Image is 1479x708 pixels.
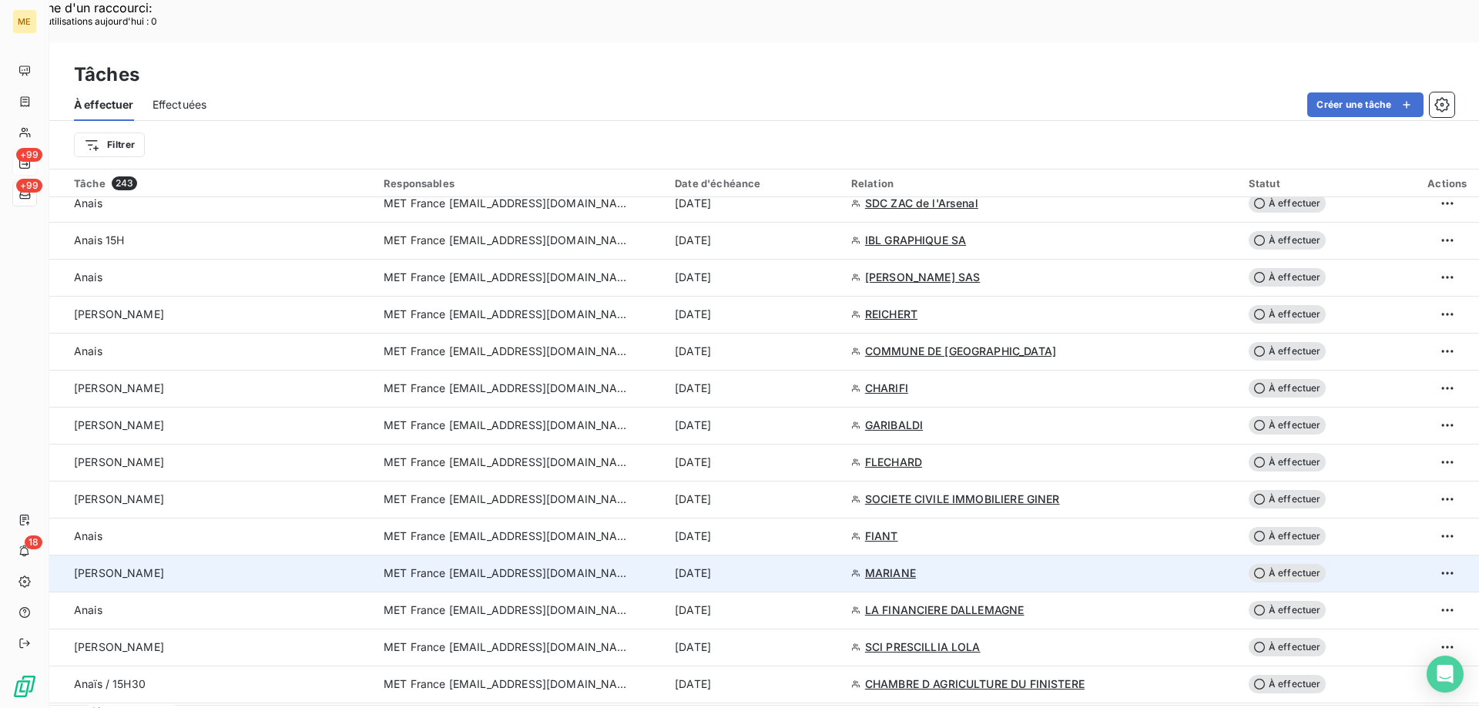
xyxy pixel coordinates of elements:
[384,455,630,470] span: MET France [EMAIL_ADDRESS][DOMAIN_NAME]
[12,674,37,699] img: Logo LeanPay
[1249,231,1326,250] span: À effectuer
[74,640,164,653] span: [PERSON_NAME]
[1249,194,1326,213] span: À effectuer
[74,61,139,89] h3: Tâches
[1249,379,1326,398] span: À effectuer
[74,176,365,190] div: Tâche
[1249,177,1407,190] div: Statut
[153,97,207,112] span: Effectuées
[1249,416,1326,435] span: À effectuer
[675,455,711,470] span: [DATE]
[1249,638,1326,656] span: À effectuer
[675,418,711,433] span: [DATE]
[384,307,630,322] span: MET France [EMAIL_ADDRESS][DOMAIN_NAME]
[865,528,898,544] span: FIANT
[675,177,833,190] div: Date d'échéance
[74,455,164,468] span: [PERSON_NAME]
[1249,564,1326,582] span: À effectuer
[1249,305,1326,324] span: À effectuer
[865,492,1060,507] span: SOCIETE CIVILE IMMOBILIERE GINER
[384,344,630,359] span: MET France [EMAIL_ADDRESS][DOMAIN_NAME]
[25,535,42,549] span: 18
[675,233,711,248] span: [DATE]
[1427,656,1464,693] div: Open Intercom Messenger
[384,233,630,248] span: MET France [EMAIL_ADDRESS][DOMAIN_NAME]
[865,381,908,396] span: CHARIFI
[675,307,711,322] span: [DATE]
[74,307,164,320] span: [PERSON_NAME]
[74,492,164,505] span: [PERSON_NAME]
[74,270,102,284] span: Anais
[865,455,922,470] span: FLECHARD
[1307,92,1424,117] button: Créer une tâche
[384,602,630,618] span: MET France [EMAIL_ADDRESS][DOMAIN_NAME]
[16,179,42,193] span: +99
[74,603,102,616] span: Anais
[384,639,630,655] span: MET France [EMAIL_ADDRESS][DOMAIN_NAME]
[1424,177,1470,190] div: Actions
[74,529,102,542] span: Anais
[74,196,102,210] span: Anais
[865,307,917,322] span: REICHERT
[16,148,42,162] span: +99
[675,565,711,581] span: [DATE]
[865,639,981,655] span: SCI PRESCILLIA LOLA
[74,381,164,394] span: [PERSON_NAME]
[384,381,630,396] span: MET France [EMAIL_ADDRESS][DOMAIN_NAME]
[865,233,966,248] span: IBL GRAPHIQUE SA
[1249,490,1326,508] span: À effectuer
[865,602,1025,618] span: LA FINANCIERE DALLEMAGNE
[675,602,711,618] span: [DATE]
[865,270,981,285] span: [PERSON_NAME] SAS
[865,676,1085,692] span: CHAMBRE D AGRICULTURE DU FINISTERE
[112,176,137,190] span: 243
[675,344,711,359] span: [DATE]
[384,270,630,285] span: MET France [EMAIL_ADDRESS][DOMAIN_NAME]
[74,566,164,579] span: [PERSON_NAME]
[675,639,711,655] span: [DATE]
[865,418,923,433] span: GARIBALDI
[675,381,711,396] span: [DATE]
[1249,675,1326,693] span: À effectuer
[675,528,711,544] span: [DATE]
[384,177,656,190] div: Responsables
[74,418,164,431] span: [PERSON_NAME]
[851,177,1230,190] div: Relation
[675,270,711,285] span: [DATE]
[74,233,124,247] span: Anais 15H
[74,677,146,690] span: Anaïs / 15H30
[384,418,630,433] span: MET France [EMAIL_ADDRESS][DOMAIN_NAME]
[384,528,630,544] span: MET France [EMAIL_ADDRESS][DOMAIN_NAME]
[384,196,630,211] span: MET France [EMAIL_ADDRESS][DOMAIN_NAME]
[1249,601,1326,619] span: À effectuer
[1249,342,1326,361] span: À effectuer
[74,344,102,357] span: Anais
[74,97,134,112] span: À effectuer
[675,196,711,211] span: [DATE]
[74,133,145,157] button: Filtrer
[384,565,630,581] span: MET France [EMAIL_ADDRESS][DOMAIN_NAME]
[1249,268,1326,287] span: À effectuer
[675,492,711,507] span: [DATE]
[865,196,978,211] span: SDC ZAC de l'Arsenal
[1249,453,1326,471] span: À effectuer
[1249,527,1326,545] span: À effectuer
[865,565,916,581] span: MARIANE
[384,492,630,507] span: MET France [EMAIL_ADDRESS][DOMAIN_NAME]
[865,344,1056,359] span: COMMUNE DE [GEOGRAPHIC_DATA]
[384,676,630,692] span: MET France [EMAIL_ADDRESS][DOMAIN_NAME]
[675,676,711,692] span: [DATE]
